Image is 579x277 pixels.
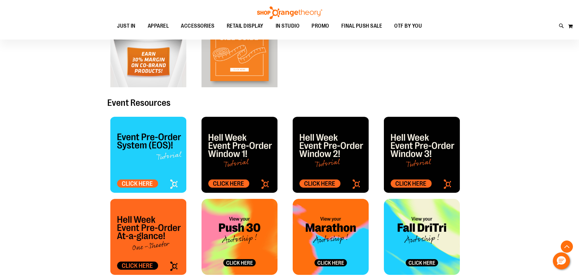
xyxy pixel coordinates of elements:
span: APPAREL [148,19,169,33]
span: JUST IN [117,19,136,33]
img: HELLWEEK_Allocation Tile [110,199,186,275]
img: OTF Tile - Co Brand Marketing [110,11,186,87]
a: ACCESSORIES [175,19,221,33]
a: RETAIL DISPLAY [221,19,270,33]
span: OTF BY YOU [394,19,422,33]
span: FINAL PUSH SALE [341,19,382,33]
a: PROMO [305,19,335,33]
img: Shop Orangetheory [256,6,323,19]
button: Back To Top [561,241,573,253]
img: OTF - Studio Sale Tile [384,117,460,193]
a: JUST IN [111,19,142,33]
a: OTF BY YOU [388,19,428,33]
span: ACCESSORIES [181,19,215,33]
img: FALL DRI TRI_Allocation Tile [384,199,460,275]
span: PROMO [312,19,329,33]
a: FINAL PUSH SALE [335,19,388,33]
span: IN STUDIO [276,19,300,33]
button: Hello, have a question? Let’s chat. [553,252,570,269]
a: IN STUDIO [270,19,306,33]
img: OTF - Studio Sale Tile [202,117,277,193]
h2: Event Resources [107,98,472,108]
img: OTF - Studio Sale Tile [293,117,369,193]
img: OTF Tile - Marathon Marketing [293,199,369,275]
a: APPAREL [142,19,175,33]
span: RETAIL DISPLAY [227,19,264,33]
